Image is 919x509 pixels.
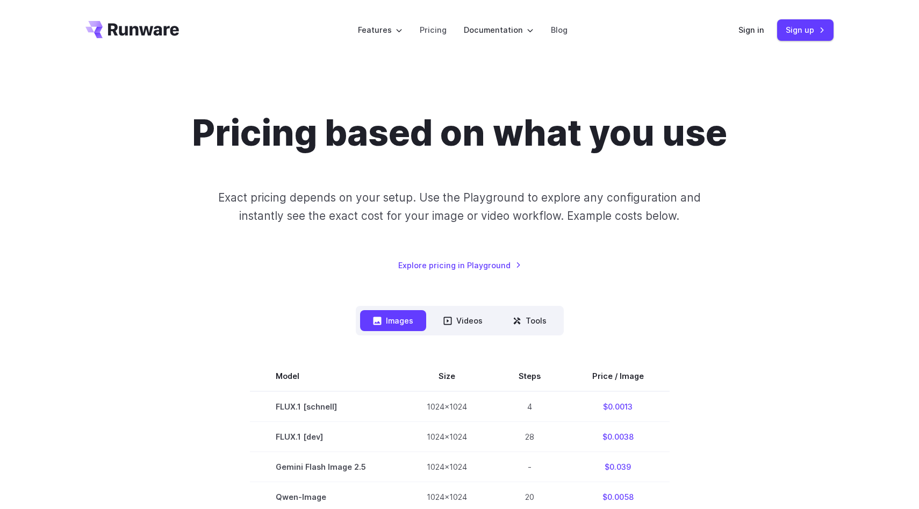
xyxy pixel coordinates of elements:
td: $0.0013 [566,391,670,422]
th: Model [250,361,401,391]
td: 28 [493,422,566,452]
td: - [493,452,566,482]
button: Videos [430,310,496,331]
a: Pricing [420,24,447,36]
span: Gemini Flash Image 2.5 [276,461,375,473]
p: Exact pricing depends on your setup. Use the Playground to explore any configuration and instantl... [198,189,721,225]
a: Sign up [777,19,834,40]
th: Size [401,361,493,391]
td: 1024x1024 [401,422,493,452]
button: Tools [500,310,559,331]
td: FLUX.1 [schnell] [250,391,401,422]
h1: Pricing based on what you use [192,112,727,154]
th: Steps [493,361,566,391]
label: Features [358,24,403,36]
a: Go to / [85,21,179,38]
td: 1024x1024 [401,452,493,482]
td: FLUX.1 [dev] [250,422,401,452]
button: Images [360,310,426,331]
td: 1024x1024 [401,391,493,422]
a: Blog [551,24,568,36]
a: Explore pricing in Playground [398,259,521,271]
a: Sign in [738,24,764,36]
td: $0.0038 [566,422,670,452]
th: Price / Image [566,361,670,391]
td: $0.039 [566,452,670,482]
td: 4 [493,391,566,422]
label: Documentation [464,24,534,36]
